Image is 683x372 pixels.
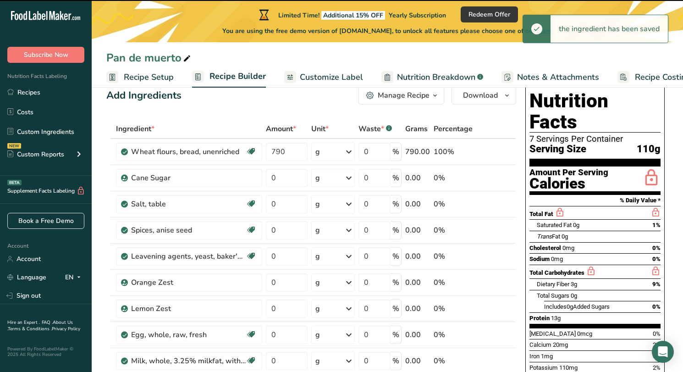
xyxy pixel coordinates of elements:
[529,211,553,217] span: Total Fat
[131,355,246,366] div: Milk, whole, 3.25% milkfat, without added vitamin A and [MEDICAL_DATA]
[537,292,569,299] span: Total Sugars
[131,251,246,262] div: Leavening agents, yeast, baker's, compressed
[106,50,193,66] div: Pan de muerto
[131,225,246,236] div: Spices, anise seed
[573,222,579,228] span: 0g
[468,10,510,19] span: Redeem Offer
[529,269,584,276] span: Total Carbohydrates
[567,303,573,310] span: 0g
[7,150,64,159] div: Custom Reports
[434,251,473,262] div: 0%
[405,329,430,340] div: 0.00
[463,90,498,101] span: Download
[7,319,40,326] a: Hire an Expert .
[501,67,599,88] a: Notes & Attachments
[653,364,661,371] span: 2%
[529,168,608,177] div: Amount Per Serving
[544,303,610,310] span: Includes Added Sugars
[529,144,586,155] span: Serving Size
[7,47,84,63] button: Subscribe Now
[461,6,518,22] button: Redeem Offer
[405,123,428,134] span: Grams
[652,303,661,310] span: 0%
[434,277,473,288] div: 0%
[131,303,246,314] div: Lemon Zest
[42,319,53,326] a: FAQ .
[315,172,320,183] div: g
[7,319,73,332] a: About Us .
[529,341,551,348] span: Calcium
[311,123,329,134] span: Unit
[52,326,80,332] a: Privacy Policy
[537,222,572,228] span: Saturated Fat
[652,281,661,288] span: 9%
[315,329,320,340] div: g
[434,329,473,340] div: 0%
[537,281,569,288] span: Dietary Fiber
[192,66,266,88] a: Recipe Builder
[300,71,363,83] span: Customize Label
[389,11,446,20] span: Yearly Subscription
[405,355,430,366] div: 0.00
[652,341,674,363] div: Open Intercom Messenger
[529,134,661,144] div: 7 Servings Per Container
[452,86,516,105] button: Download
[315,277,320,288] div: g
[266,123,296,134] span: Amount
[124,71,174,83] span: Recipe Setup
[529,244,561,251] span: Cholesterol
[397,71,475,83] span: Nutrition Breakdown
[571,281,577,288] span: 3g
[541,353,553,360] span: 1mg
[652,222,661,228] span: 1%
[315,225,320,236] div: g
[434,123,473,134] span: Percentage
[7,269,46,285] a: Language
[529,195,661,206] section: % Daily Value *
[315,199,320,210] div: g
[653,330,661,337] span: 0%
[378,90,430,101] div: Manage Recipe
[222,26,553,36] span: You are using the free demo version of [DOMAIN_NAME], to unlock all features please choose one of...
[434,303,473,314] div: 0%
[434,225,473,236] div: 0%
[7,143,21,149] div: NEW
[7,213,84,229] a: Book a Free Demo
[381,67,483,88] a: Nutrition Breakdown
[405,277,430,288] div: 0.00
[529,353,540,360] span: Iron
[434,146,473,157] div: 100%
[571,292,577,299] span: 0g
[405,172,430,183] div: 0.00
[257,9,446,20] div: Limited Time!
[637,144,661,155] span: 110g
[529,177,608,190] div: Calories
[106,88,182,103] div: Add Ingredients
[24,50,68,60] span: Subscribe Now
[529,330,576,337] span: [MEDICAL_DATA]
[652,255,661,262] span: 0%
[529,90,661,133] h1: Nutrition Facts
[551,315,561,322] span: 13g
[315,355,320,366] div: g
[131,277,246,288] div: Orange Zest
[652,244,661,251] span: 0%
[529,315,550,322] span: Protein
[537,233,552,240] i: Trans
[131,329,246,340] div: Egg, whole, raw, fresh
[577,330,592,337] span: 0mcg
[529,255,550,262] span: Sodium
[358,123,392,134] div: Waste
[434,355,473,366] div: 0%
[7,180,22,185] div: BETA
[551,15,668,43] div: the ingredient has been saved
[517,71,599,83] span: Notes & Attachments
[7,346,84,357] div: Powered By FoodLabelMaker © 2025 All Rights Reserved
[116,123,154,134] span: Ingredient
[405,146,430,157] div: 790.00
[131,172,246,183] div: Cane Sugar
[405,225,430,236] div: 0.00
[529,364,558,371] span: Potassium
[284,67,363,88] a: Customize Label
[562,233,568,240] span: 0g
